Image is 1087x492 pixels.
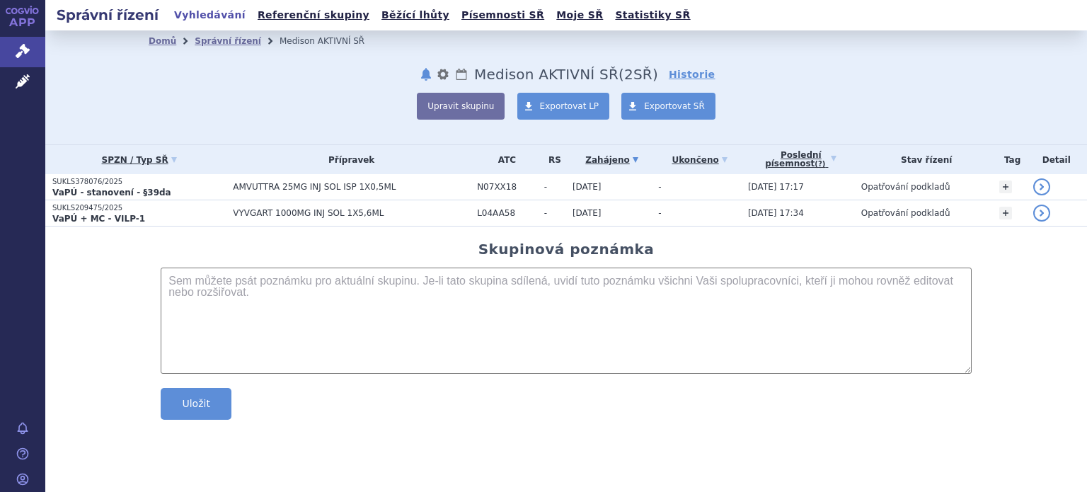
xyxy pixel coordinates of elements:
span: VYVGART 1000MG INJ SOL 1X5,6ML [233,208,470,218]
th: Tag [992,145,1026,174]
span: - [544,208,565,218]
a: Běžící lhůty [377,6,454,25]
th: Stav řízení [854,145,992,174]
span: [DATE] [573,182,602,192]
a: Statistiky SŘ [611,6,694,25]
th: RS [537,145,565,174]
span: [DATE] 17:17 [748,182,804,192]
a: detail [1033,205,1050,222]
span: Exportovat LP [540,101,599,111]
p: SUKLS378076/2025 [52,177,226,187]
li: Medison AKTIVNÍ SŘ [280,30,383,52]
a: Zahájeno [573,150,651,170]
abbr: (?) [815,160,825,168]
span: [DATE] [573,208,602,218]
p: SUKLS209475/2025 [52,203,226,213]
a: Moje SŘ [552,6,607,25]
span: Medison AKTIVNÍ SŘ [474,66,619,83]
span: ( SŘ) [619,66,658,83]
a: + [999,181,1012,193]
button: Upravit skupinu [417,93,505,120]
span: AMVUTTRA 25MG INJ SOL ISP 1X0,5ML [233,182,470,192]
a: + [999,207,1012,219]
a: Poslednípísemnost(?) [748,145,854,174]
span: - [658,182,661,192]
h2: Skupinová poznámka [478,241,655,258]
a: Exportovat SŘ [621,93,715,120]
a: Vyhledávání [170,6,250,25]
span: Opatřování podkladů [861,208,950,218]
span: Opatřování podkladů [861,182,950,192]
a: Ukončeno [658,150,741,170]
span: [DATE] 17:34 [748,208,804,218]
span: - [544,182,565,192]
strong: VaPÚ - stanovení - §39da [52,188,171,198]
span: Exportovat SŘ [644,101,705,111]
a: Lhůty [454,66,468,83]
span: - [658,208,661,218]
span: N07XX18 [477,182,537,192]
th: Detail [1026,145,1087,174]
a: detail [1033,178,1050,195]
a: Písemnosti SŘ [457,6,548,25]
a: Referenční skupiny [253,6,374,25]
span: 2 [624,66,633,83]
h2: Správní řízení [45,5,170,25]
strong: VaPÚ + MC - VILP-1 [52,214,145,224]
th: Přípravek [226,145,470,174]
a: Historie [669,67,715,81]
button: Uložit [161,388,231,420]
a: Domů [149,36,176,46]
a: SPZN / Typ SŘ [52,150,226,170]
button: nastavení [436,66,450,83]
span: L04AA58 [477,208,537,218]
button: notifikace [419,66,433,83]
a: Exportovat LP [517,93,610,120]
th: ATC [470,145,537,174]
a: Správní řízení [195,36,261,46]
